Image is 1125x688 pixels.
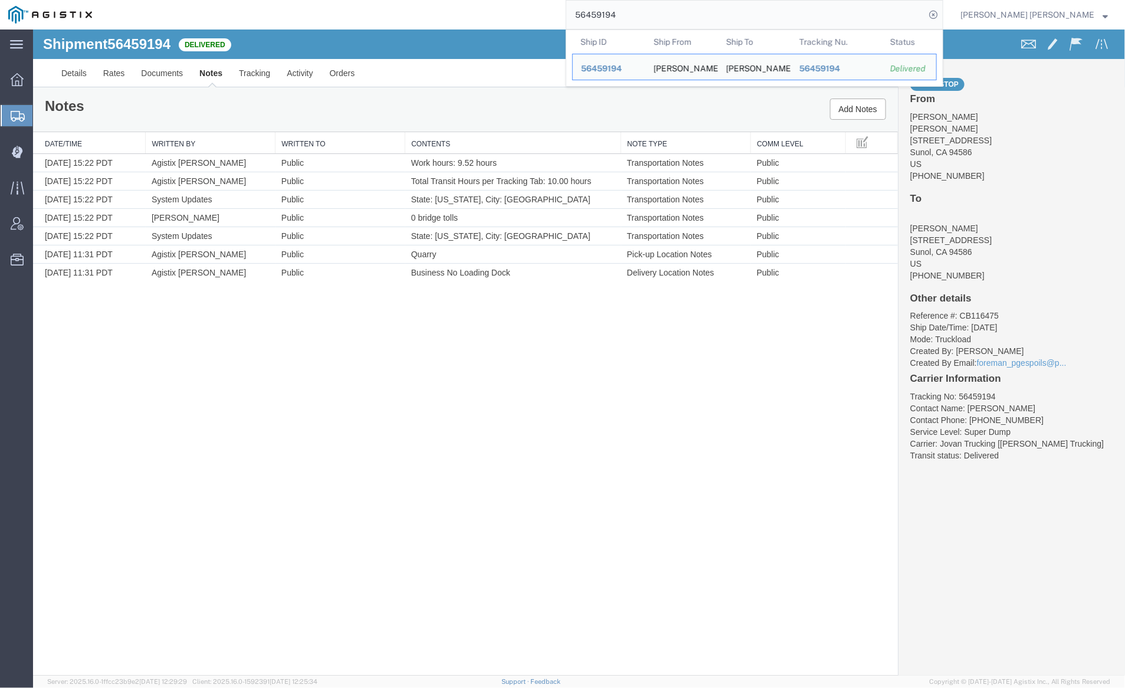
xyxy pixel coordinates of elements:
[242,179,372,198] td: Public
[877,48,932,61] span: Multi-stop
[581,63,637,75] div: 56459194
[33,30,1125,676] iframe: FS Legacy Container
[797,69,853,90] button: Add Notes
[645,30,719,54] th: Ship From
[242,198,372,216] td: Public
[62,30,100,58] a: Rates
[877,344,1080,355] h4: Carrier Information
[877,280,1080,292] li: Reference #: CB116475
[588,103,718,125] th: Note Type: activate to sort column ascending
[877,230,888,239] span: US
[877,373,1080,385] li: Contact Name: [PERSON_NAME]
[242,216,372,234] td: Public
[113,125,242,143] td: Agistix [PERSON_NAME]
[158,30,198,58] a: Notes
[877,51,932,61] a: Multi-stop
[929,677,1111,687] span: Copyright © [DATE]-[DATE] Agistix Inc., All Rights Reserved
[718,161,813,179] td: Public
[588,143,718,161] td: Transportation Notes
[531,678,561,685] a: Feedback
[726,54,783,80] div: De Silva Gates
[791,30,883,54] th: Tracking Nu.
[877,264,1080,275] h4: Other details
[242,161,372,179] td: Public
[960,8,1108,22] button: [PERSON_NAME] [PERSON_NAME]
[113,103,242,125] th: Written By: activate to sort column ascending
[572,30,645,54] th: Ship ID
[566,1,925,29] input: Search for shipment number, reference number
[718,103,813,125] th: Comm Level: activate to sort column ascending
[242,143,372,161] td: Public
[890,63,928,75] div: Delivered
[113,143,242,161] td: Agistix [PERSON_NAME]
[799,63,874,75] div: 56459194
[12,69,51,84] h1: Notes
[378,220,404,230] span: Quarry
[877,408,1080,420] li: Carrier: Jovan Trucking [[PERSON_NAME] Trucking]
[819,103,840,124] button: Manage table columns
[960,8,1094,21] span: Kayte Bray Dogali
[572,30,943,86] table: Search Results
[718,143,813,161] td: Public
[799,64,840,73] span: 56459194
[242,234,372,253] td: Public
[588,161,718,179] td: Transportation Notes
[198,30,245,58] a: Tracking
[654,54,710,80] div: De Silva Gates
[877,164,1080,175] h4: To
[378,238,477,248] span: Business No Loading Dock
[270,678,317,685] span: [DATE] 12:25:34
[378,202,557,211] span: State: [US_STATE], City: [GEOGRAPHIC_DATA]
[877,304,1080,316] li: Mode: Truckload
[581,64,622,73] span: 56459194
[588,198,718,216] td: Transportation Notes
[113,198,242,216] td: System Updates
[242,103,372,125] th: Written To: activate to sort column ascending
[501,678,531,685] a: Support
[242,125,372,143] td: Public
[877,81,1080,152] address: [PERSON_NAME] [PERSON_NAME] [STREET_ADDRESS] Sunol, CA 94586 [PHONE_NUMBER]
[877,385,1080,397] li: Contact Phone: [PHONE_NUMBER]
[113,179,242,198] td: [PERSON_NAME]
[100,30,158,58] a: Documents
[718,125,813,143] td: Public
[288,30,330,58] a: Orders
[139,678,187,685] span: [DATE] 12:29:29
[718,198,813,216] td: Public
[882,30,937,54] th: Status
[877,181,1080,252] address: [PERSON_NAME] [STREET_ADDRESS] Sunol, CA 94586 [PHONE_NUMBER]
[113,161,242,179] td: System Updates
[877,292,1080,304] li: Ship Date/Time: [DATE]
[718,234,813,253] td: Public
[378,184,425,193] span: 0 bridge tolls
[113,234,242,253] td: Agistix [PERSON_NAME]
[8,6,92,24] img: logo
[877,361,1080,373] li: Tracking No: 56459194
[113,216,242,234] td: Agistix [PERSON_NAME]
[718,179,813,198] td: Public
[245,30,288,58] a: Activity
[877,397,1080,408] li: Service Level: Super Dump
[877,64,1080,76] h4: From
[588,179,718,198] td: Transportation Notes
[372,103,588,125] th: Contents: activate to sort column ascending
[47,678,187,685] span: Server: 2025.16.0-1ffcc23b9e2
[877,420,1080,432] li: Transit status: Delivered
[718,216,813,234] td: Public
[192,678,317,685] span: Client: 2025.16.0-1592391
[588,216,718,234] td: Pick-up Location Notes
[944,329,1034,338] a: foreman_pgespoils@p...
[378,147,559,156] span: Total Transit Hours per Tracking Tab: 10.00 hours
[877,316,1080,327] li: Created By: [PERSON_NAME]
[718,30,791,54] th: Ship To
[378,129,464,138] span: Work hours: 9.52 hours
[877,327,1080,339] li: Created By Email:
[378,165,557,175] span: State: [US_STATE], City: [GEOGRAPHIC_DATA]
